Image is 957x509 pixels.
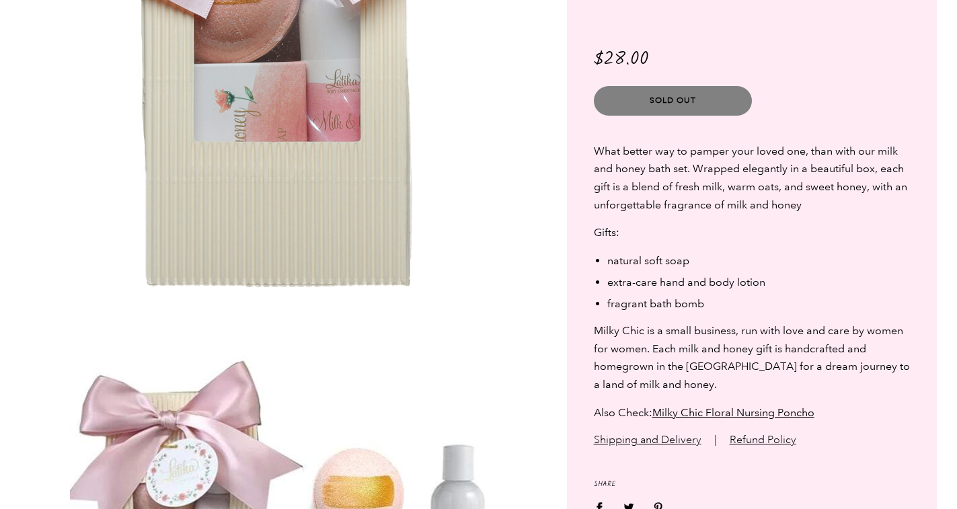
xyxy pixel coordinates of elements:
[607,297,704,310] span: fragrant bath bomb
[594,479,910,490] div: Share
[607,254,689,267] span: natural soft soap
[650,95,696,106] span: Sold Out
[594,324,910,391] span: Milky Chic is a small business, run with love and care by women for women. Each milk and honey gi...
[594,433,701,446] a: Shipping and Delivery
[594,226,619,239] span: Gifts:
[714,433,717,446] span: |
[594,145,907,211] span: What better way to pamper your loved one, than with our milk and honey bath set. Wrapped elegantl...
[730,433,796,446] a: Refund Policy
[652,406,814,419] a: Milky Chic Floral Nursing Poncho
[594,86,752,116] button: Sold Out
[594,406,814,419] span: Also Check:
[607,276,765,288] span: extra-care hand and body lotion
[594,44,649,75] span: $28.00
